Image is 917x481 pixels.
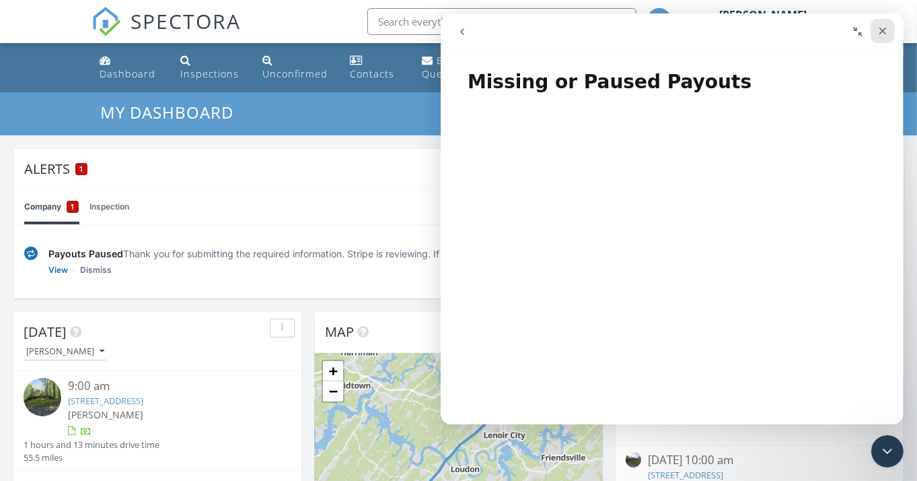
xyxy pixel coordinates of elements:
div: Thank you for submitting the required information. Stripe is reviewing. If approved, payouts shou... [48,247,852,261]
img: The Best Home Inspection Software - Spectora [91,7,121,36]
iframe: Intercom live chat [441,13,904,424]
a: Inspections [175,49,246,87]
div: 55.5 miles [24,451,159,464]
a: Dismiss [80,263,112,277]
a: 9:00 am [STREET_ADDRESS] [PERSON_NAME] 1 hours and 13 minutes drive time 55.5 miles [24,378,291,464]
input: Search everything... [367,8,636,35]
span: [PERSON_NAME] [68,408,143,421]
span: Payouts Paused [48,248,123,259]
div: Dashboard [100,67,155,80]
iframe: Intercom live chat [871,435,904,468]
div: Inspections [180,67,239,80]
div: Alerts [24,160,874,178]
a: Zoom in [323,361,343,381]
a: Inspection [89,189,129,224]
div: [DATE] 10:00 am [648,452,871,469]
a: SPECTORA [91,18,241,46]
img: streetview [626,452,641,468]
div: 9:00 am [68,378,269,395]
a: Zoom out [323,381,343,402]
a: [STREET_ADDRESS] [68,395,143,407]
span: 1 [80,164,83,174]
a: Company [24,189,79,224]
img: under-review-2fe708636b114a7f4b8d.svg [24,247,38,261]
div: [PERSON_NAME] [26,347,104,356]
div: Contacts [350,67,394,80]
span: Map [325,323,354,341]
a: View [48,263,68,277]
span: [DATE] [24,323,67,341]
a: Unconfirmed [257,49,334,87]
span: SPECTORA [131,7,241,35]
img: streetview [24,378,61,416]
span: 1 [71,200,75,214]
a: [STREET_ADDRESS] [648,469,723,481]
a: Dashboard [94,49,163,87]
span: My Dashboard [100,101,233,123]
div: [PERSON_NAME] [719,8,807,22]
div: Unconfirmed [262,67,328,80]
a: Contacts [344,49,406,87]
div: Email Queue [422,54,464,80]
div: 1 hours and 13 minutes drive time [24,439,159,451]
a: Email Queue [416,49,493,87]
button: [PERSON_NAME] [24,343,107,361]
